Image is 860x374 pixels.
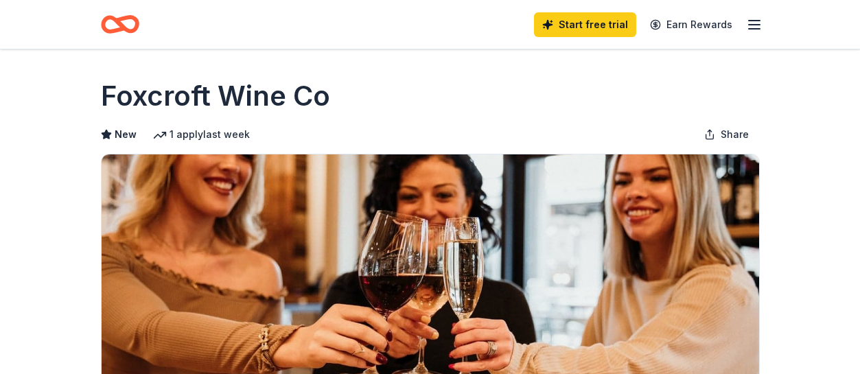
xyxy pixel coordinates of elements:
span: New [115,126,137,143]
a: Start free trial [534,12,636,37]
h1: Foxcroft Wine Co [101,77,330,115]
div: 1 apply last week [153,126,250,143]
button: Share [693,121,760,148]
a: Home [101,8,139,40]
a: Earn Rewards [642,12,741,37]
span: Share [721,126,749,143]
